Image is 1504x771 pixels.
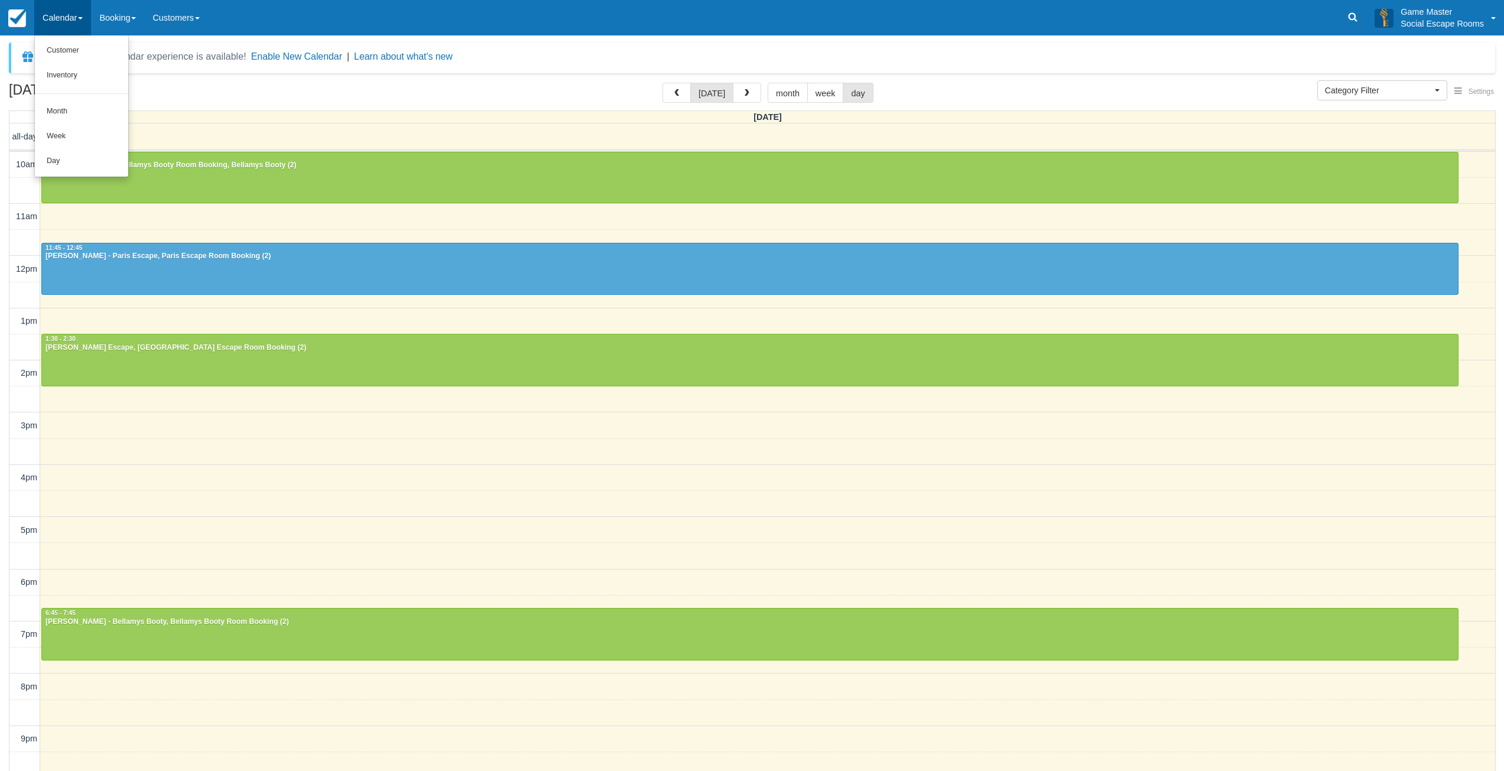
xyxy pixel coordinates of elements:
[46,336,76,342] span: 1:30 - 2:30
[1401,6,1484,18] p: Game Master
[9,83,158,105] h2: [DATE]
[347,51,349,61] span: |
[843,83,873,103] button: day
[8,9,26,27] img: checkfront-main-nav-mini-logo.png
[753,112,782,122] span: [DATE]
[45,252,1455,261] div: [PERSON_NAME] - Paris Escape, Paris Escape Room Booking (2)
[21,316,37,326] span: 1pm
[1401,18,1484,30] p: Social Escape Rooms
[251,51,342,63] button: Enable New Calendar
[35,38,128,63] a: Customer
[46,610,76,616] span: 6:45 - 7:45
[21,473,37,482] span: 4pm
[45,161,1455,170] div: [PERSON_NAME] - Bellamys Booty Room Booking, Bellamys Booty (2)
[807,83,844,103] button: week
[35,99,128,124] a: Month
[35,124,128,149] a: Week
[40,50,246,64] div: A new Booking Calendar experience is available!
[12,132,37,141] span: all-day
[21,682,37,691] span: 8pm
[21,368,37,378] span: 2pm
[690,83,733,103] button: [DATE]
[21,734,37,743] span: 9pm
[41,152,1458,204] a: 10:00 - 11:00[PERSON_NAME] - Bellamys Booty Room Booking, Bellamys Booty (2)
[45,617,1455,627] div: [PERSON_NAME] - Bellamys Booty, Bellamys Booty Room Booking (2)
[34,35,129,177] ul: Calendar
[21,525,37,535] span: 5pm
[16,160,37,169] span: 10am
[35,149,128,174] a: Day
[354,51,453,61] a: Learn about what's new
[1325,84,1432,96] span: Category Filter
[1469,87,1494,96] span: Settings
[45,343,1455,353] div: [PERSON_NAME] Escape, [GEOGRAPHIC_DATA] Escape Room Booking (2)
[768,83,808,103] button: month
[41,334,1458,386] a: 1:30 - 2:30[PERSON_NAME] Escape, [GEOGRAPHIC_DATA] Escape Room Booking (2)
[1447,83,1501,100] button: Settings
[1375,8,1393,27] img: A3
[46,245,82,251] span: 11:45 - 12:45
[41,243,1458,295] a: 11:45 - 12:45[PERSON_NAME] - Paris Escape, Paris Escape Room Booking (2)
[16,212,37,221] span: 11am
[21,421,37,430] span: 3pm
[21,577,37,587] span: 6pm
[21,629,37,639] span: 7pm
[16,264,37,274] span: 12pm
[35,63,128,88] a: Inventory
[41,608,1458,660] a: 6:45 - 7:45[PERSON_NAME] - Bellamys Booty, Bellamys Booty Room Booking (2)
[1317,80,1447,100] button: Category Filter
